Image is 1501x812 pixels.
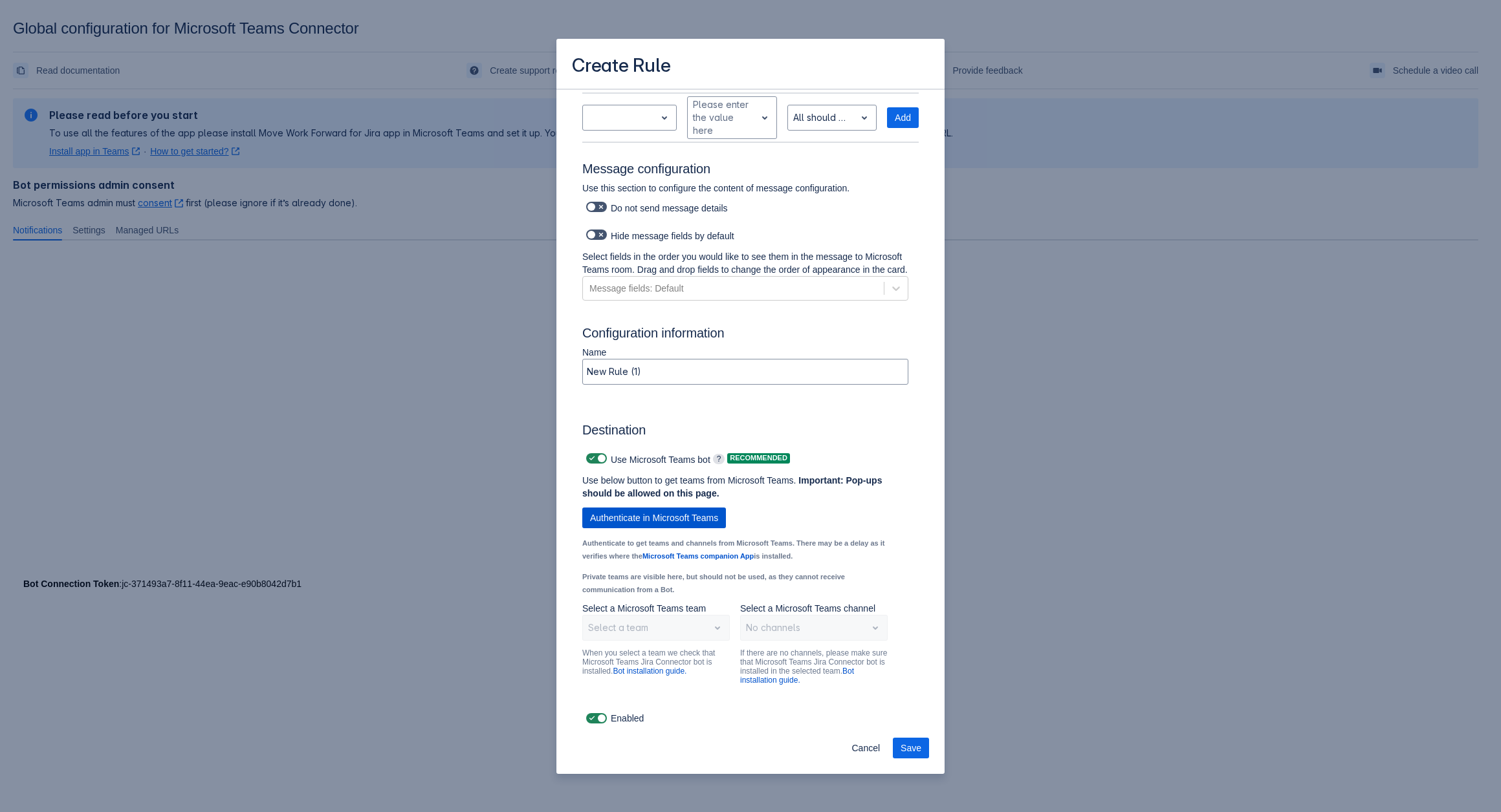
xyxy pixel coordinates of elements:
[887,107,919,128] button: Add
[895,107,911,128] span: Add
[757,110,772,125] span: open
[713,454,725,464] span: ?
[740,602,888,615] p: Select a Microsoft Teams channel
[582,507,726,528] button: Authenticate in Microsoft Teams
[582,226,908,244] div: Hide message fields by default
[851,738,880,758] span: Cancel
[582,539,884,560] small: Authenticate to get teams and channels from Microsoft Teams. There may be a delay as it verifies ...
[582,648,730,676] p: When you select a team we check that Microsoft Teams Jira Connector bot is installed.
[582,422,908,443] h3: Destination
[582,346,908,359] p: Name
[901,738,921,758] span: Save
[582,198,908,216] div: Do not send message details
[893,738,929,758] button: Save
[613,667,686,676] a: Bot installation guide.
[589,282,684,295] div: Message fields: Default
[590,507,718,528] span: Authenticate in Microsoft Teams
[740,648,888,685] p: If there are no channels, please make sure that Microsoft Teams Jira Connector bot is installed i...
[582,161,919,182] h3: Message configuration
[582,573,845,593] small: Private teams are visible here, but should not be used, as they cannot receive communication from...
[556,89,945,729] div: Scrollable content
[583,360,908,383] input: Please enter the name of the rule here
[582,250,908,276] p: Select fields in the order you would like to see them in the message to Microsoft Teams room. Dra...
[582,449,710,467] div: Use Microsoft Teams bot
[693,98,750,137] div: Please enter the value here
[740,667,854,685] a: Bot installation guide.
[657,110,672,125] span: open
[727,454,790,462] span: Recommended
[642,552,754,560] a: Microsoft Teams companion App
[857,110,872,125] span: open
[582,602,730,615] p: Select a Microsoft Teams team
[582,474,888,500] p: Use below button to get teams from Microsoft Teams.
[582,709,919,727] div: Enabled
[572,54,671,80] h3: Create Rule
[582,325,919,346] h3: Configuration information
[844,738,888,758] button: Cancel
[582,182,908,195] p: Use this section to configure the content of message configuration.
